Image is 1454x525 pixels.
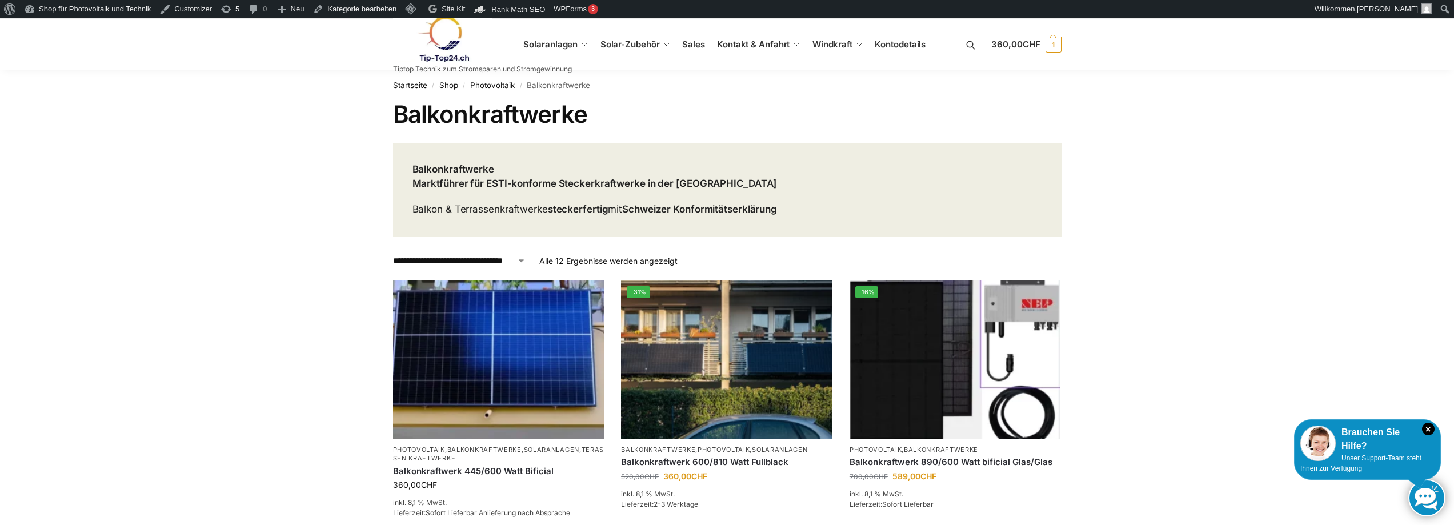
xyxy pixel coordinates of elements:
[663,471,707,481] bdi: 360,00
[874,472,888,481] span: CHF
[808,19,868,70] a: Windkraft
[412,163,494,175] strong: Balkonkraftwerke
[421,480,437,490] span: CHF
[621,446,695,454] a: Balkonkraftwerke
[678,19,710,70] a: Sales
[621,280,832,439] a: -31%2 Balkonkraftwerke
[621,500,698,508] span: Lieferzeit:
[393,100,1062,129] h1: Balkonkraftwerke
[920,471,936,481] span: CHF
[393,480,437,490] bdi: 360,00
[1421,3,1432,14] img: Benutzerbild von Rupert Spoddig
[393,70,1062,100] nav: Breadcrumb
[1357,5,1418,13] span: [PERSON_NAME]
[1300,454,1421,472] span: Unser Support-Team steht Ihnen zur Verfügung
[393,446,604,462] a: Terassen Kraftwerke
[850,456,1061,468] a: Balkonkraftwerk 890/600 Watt bificial Glas/Glas
[393,466,604,477] a: Balkonkraftwerk 445/600 Watt Bificial
[1300,426,1435,453] div: Brauchen Sie Hilfe?
[393,16,493,62] img: Solaranlagen, Speicheranlagen und Energiesparprodukte
[892,471,936,481] bdi: 589,00
[447,446,522,454] a: Balkonkraftwerke
[524,446,579,454] a: Solaranlagen
[393,508,570,517] span: Lieferzeit:
[393,66,572,73] p: Tiptop Technik zum Stromsparen und Stromgewinnung
[850,446,902,454] a: Photovoltaik
[393,498,604,508] p: inkl. 8,1 % MwSt.
[698,446,750,454] a: Photovoltaik
[442,5,465,13] span: Site Kit
[850,280,1061,439] img: Bificiales Hochleistungsmodul
[904,446,978,454] a: Balkonkraftwerke
[600,39,660,50] span: Solar-Zubehör
[850,500,934,508] span: Lieferzeit:
[850,280,1061,439] a: -16%Bificiales Hochleistungsmodul
[393,446,604,463] p: , , ,
[470,81,515,90] a: Photovoltaik
[991,18,1061,71] nav: Cart contents
[393,255,526,267] select: Shop-Reihenfolge
[644,472,659,481] span: CHF
[691,471,707,481] span: CHF
[439,81,458,90] a: Shop
[712,19,805,70] a: Kontakt & Anfahrt
[621,456,832,468] a: Balkonkraftwerk 600/810 Watt Fullblack
[682,39,705,50] span: Sales
[991,27,1061,62] a: 360,00CHF 1
[654,500,698,508] span: 2-3 Werktage
[622,203,777,215] strong: Schweizer Konformitätserklärung
[412,202,778,217] p: Balkon & Terrassenkraftwerke mit
[621,489,832,499] p: inkl. 8,1 % MwSt.
[850,489,1061,499] p: inkl. 8,1 % MwSt.
[621,472,659,481] bdi: 520,00
[850,446,1061,454] p: ,
[1046,37,1062,53] span: 1
[812,39,852,50] span: Windkraft
[515,81,527,90] span: /
[426,508,570,517] span: Sofort Lieferbar Anlieferung nach Absprache
[621,280,832,439] img: 2 Balkonkraftwerke
[991,39,1040,50] span: 360,00
[548,203,608,215] strong: steckerfertig
[1422,423,1435,435] i: Schließen
[1023,39,1040,50] span: CHF
[870,19,930,70] a: Kontodetails
[752,446,807,454] a: Solaranlagen
[427,81,439,90] span: /
[1300,426,1336,461] img: Customer service
[393,81,427,90] a: Startseite
[588,4,598,14] div: 3
[539,255,678,267] p: Alle 12 Ergebnisse werden angezeigt
[850,472,888,481] bdi: 700,00
[621,446,832,454] p: , ,
[882,500,934,508] span: Sofort Lieferbar
[491,5,545,14] span: Rank Math SEO
[458,81,470,90] span: /
[875,39,926,50] span: Kontodetails
[717,39,790,50] span: Kontakt & Anfahrt
[412,178,777,189] strong: Marktführer für ESTI-konforme Steckerkraftwerke in der [GEOGRAPHIC_DATA]
[393,280,604,439] img: Solaranlage für den kleinen Balkon
[393,446,445,454] a: Photovoltaik
[596,19,675,70] a: Solar-Zubehör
